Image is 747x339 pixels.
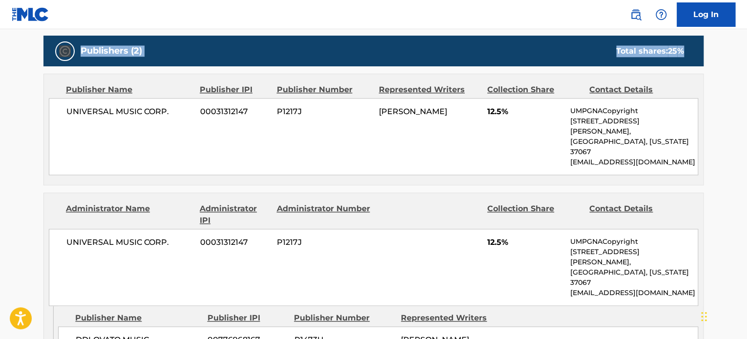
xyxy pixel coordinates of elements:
p: [STREET_ADDRESS][PERSON_NAME], [570,247,698,267]
div: Represented Writers [379,84,480,96]
span: P1217J [277,106,372,118]
p: [EMAIL_ADDRESS][DOMAIN_NAME] [570,157,698,167]
div: Collection Share [487,203,582,226]
img: search [630,9,642,20]
span: 00031312147 [200,237,270,248]
div: Total shares: [616,45,684,57]
a: Public Search [626,5,645,24]
div: Publisher Number [294,312,394,324]
p: UMPGNACopyright [570,237,698,247]
div: Drag [701,302,707,331]
div: Represented Writers [401,312,500,324]
span: UNIVERSAL MUSIC CORP. [66,106,193,118]
div: Publisher Name [66,84,192,96]
div: Publisher IPI [200,84,269,96]
p: [STREET_ADDRESS][PERSON_NAME], [570,116,698,137]
div: Publisher Number [276,84,371,96]
div: Contact Details [589,203,684,226]
span: 00031312147 [200,106,270,118]
span: UNIVERSAL MUSIC CORP. [66,237,193,248]
span: 25 % [668,46,684,56]
img: help [655,9,667,20]
div: Help [651,5,671,24]
a: Log In [677,2,735,27]
img: Publishers [59,45,71,57]
p: UMPGNACopyright [570,106,698,116]
span: P1217J [277,237,372,248]
div: Administrator IPI [200,203,269,226]
p: [EMAIL_ADDRESS][DOMAIN_NAME] [570,288,698,298]
span: 12.5% [487,106,563,118]
span: 12.5% [487,237,563,248]
span: [PERSON_NAME] [379,107,447,116]
img: MLC Logo [12,7,49,21]
div: Administrator Name [66,203,192,226]
h5: Publishers (2) [81,45,142,57]
iframe: Chat Widget [698,292,747,339]
div: Publisher Name [75,312,200,324]
div: Collection Share [487,84,582,96]
p: [GEOGRAPHIC_DATA], [US_STATE] 37067 [570,137,698,157]
div: Contact Details [589,84,684,96]
p: [GEOGRAPHIC_DATA], [US_STATE] 37067 [570,267,698,288]
div: Publisher IPI [207,312,287,324]
div: Administrator Number [276,203,371,226]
